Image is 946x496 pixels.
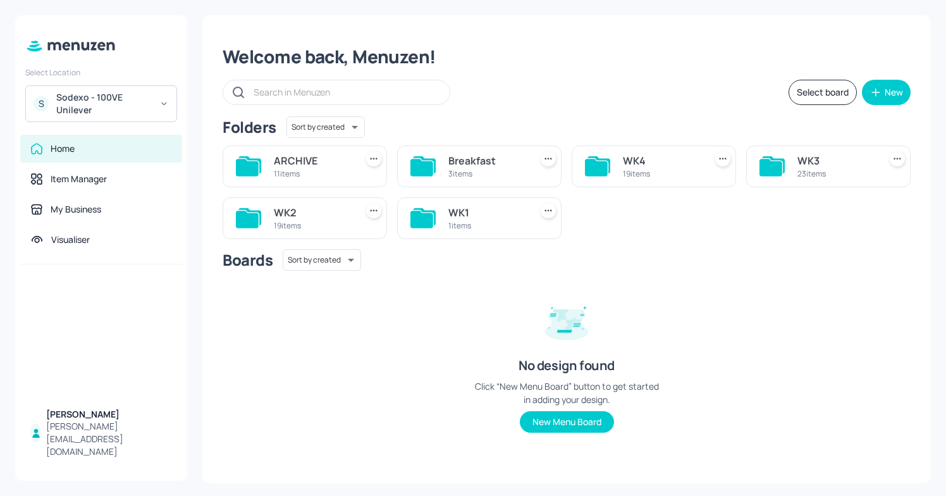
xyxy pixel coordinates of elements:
div: Select Location [25,67,177,78]
div: WK2 [274,205,351,220]
div: Item Manager [51,173,107,185]
div: WK1 [448,205,525,220]
div: 19 items [623,168,700,179]
div: Sodexo - 100VE Unilever [56,91,152,116]
div: My Business [51,203,101,216]
div: Sort by created [286,115,365,140]
div: Click “New Menu Board” button to get started in adding your design. [472,380,661,406]
div: 19 items [274,220,351,231]
input: Search in Menuzen [254,83,437,101]
div: Sort by created [283,247,361,273]
div: Boards [223,250,273,270]
div: WK4 [623,153,700,168]
div: Welcome back, Menuzen! [223,46,911,68]
img: design-empty [535,288,598,352]
button: Select board [789,80,857,105]
div: [PERSON_NAME] [46,408,172,421]
div: Home [51,142,75,155]
button: New Menu Board [520,411,614,433]
div: Folders [223,117,276,137]
div: ARCHIVE [274,153,351,168]
div: WK3 [797,153,875,168]
div: Breakfast [448,153,525,168]
div: No design found [519,357,615,375]
div: 23 items [797,168,875,179]
button: New [862,80,911,105]
div: [PERSON_NAME][EMAIL_ADDRESS][DOMAIN_NAME] [46,420,172,458]
div: S [34,96,49,111]
div: 3 items [448,168,525,179]
div: 11 items [274,168,351,179]
div: Visualiser [51,233,90,246]
div: New [885,88,903,97]
div: 1 items [448,220,525,231]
